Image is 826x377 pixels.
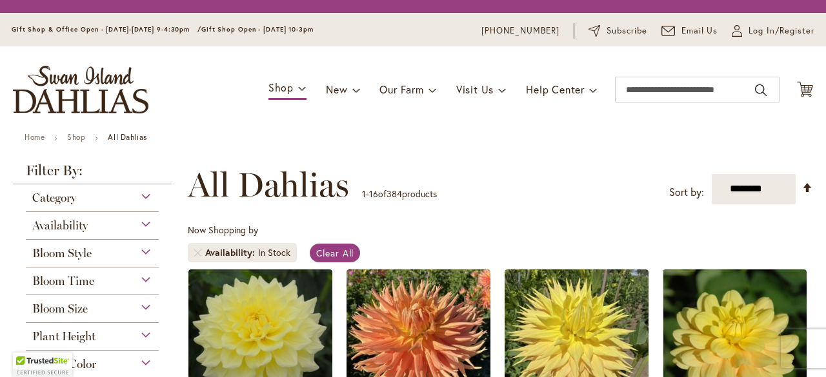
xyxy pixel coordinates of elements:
[108,132,147,142] strong: All Dahlias
[194,249,202,256] a: Remove Availability In Stock
[526,82,585,96] span: Help Center
[25,132,45,142] a: Home
[379,82,423,96] span: Our Farm
[32,191,76,205] span: Category
[732,24,814,37] a: Log In/Register
[661,24,718,37] a: Email Us
[13,353,72,377] div: TrustedSite Certified
[201,25,314,34] span: Gift Shop Open - [DATE] 10-3pm
[13,66,148,113] a: store logo
[369,188,378,200] span: 16
[362,188,366,200] span: 1
[387,188,402,200] span: 384
[755,80,767,101] button: Search
[607,24,647,37] span: Subscribe
[310,244,361,262] a: Clear All
[12,25,201,34] span: Gift Shop & Office Open - [DATE]-[DATE] 9-4:30pm /
[589,24,647,37] a: Subscribe
[258,246,290,259] div: In Stock
[32,218,88,233] span: Availability
[669,180,704,204] label: Sort by:
[362,184,437,204] p: - of products
[32,329,96,343] span: Plant Height
[326,82,347,96] span: New
[32,302,88,316] span: Bloom Size
[188,166,349,204] span: All Dahlias
[188,224,258,236] span: Now Shopping by
[13,164,172,184] strong: Filter By:
[456,82,494,96] span: Visit Us
[32,274,94,288] span: Bloom Time
[681,24,718,37] span: Email Us
[205,246,258,259] span: Availability
[32,246,92,260] span: Bloom Style
[268,81,294,94] span: Shop
[749,24,814,37] span: Log In/Register
[481,24,559,37] a: [PHONE_NUMBER]
[67,132,85,142] a: Shop
[316,247,354,259] span: Clear All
